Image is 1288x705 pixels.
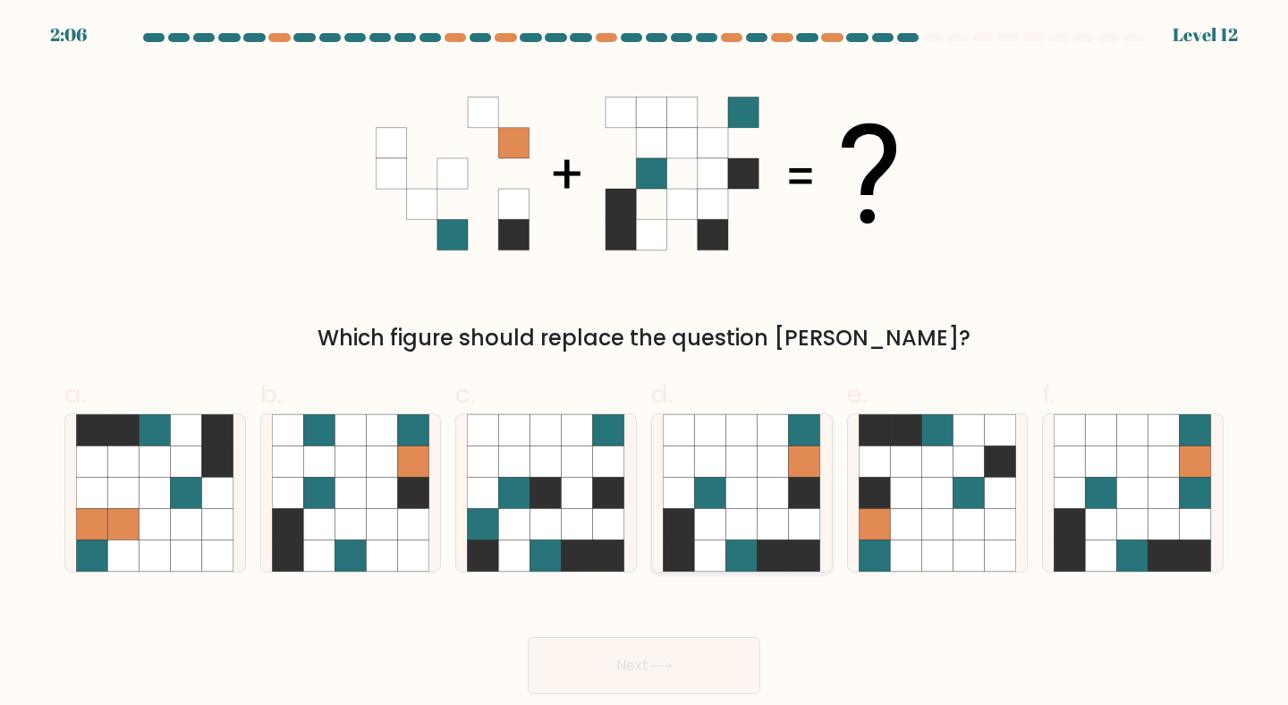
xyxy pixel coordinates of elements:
[1042,377,1055,412] span: f.
[64,377,86,412] span: a.
[1173,21,1238,48] div: Level 12
[50,21,87,48] div: 2:06
[528,637,760,694] button: Next
[260,377,282,412] span: b.
[651,377,673,412] span: d.
[75,322,1213,354] div: Which figure should replace the question [PERSON_NAME]?
[455,377,475,412] span: c.
[847,377,867,412] span: e.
